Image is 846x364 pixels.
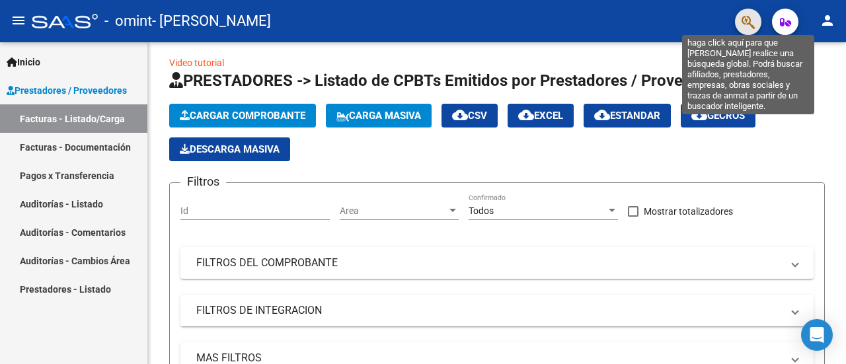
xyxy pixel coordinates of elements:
mat-panel-title: FILTROS DE INTEGRACION [196,303,782,318]
h3: Filtros [180,172,226,191]
span: Estandar [594,110,660,122]
span: Prestadores / Proveedores [7,83,127,98]
span: Area [340,205,447,217]
mat-expansion-panel-header: FILTROS DEL COMPROBANTE [180,247,814,279]
span: Todos [469,205,494,216]
span: Descarga Masiva [180,143,280,155]
span: EXCEL [518,110,563,122]
button: CSV [442,104,498,127]
mat-icon: cloud_download [594,107,610,123]
button: Descarga Masiva [169,137,290,161]
mat-icon: person [820,13,835,28]
span: Inicio [7,55,40,69]
button: Cargar Comprobante [169,104,316,127]
button: EXCEL [508,104,574,127]
button: Gecros [681,104,755,127]
button: Estandar [584,104,671,127]
span: Carga Masiva [336,110,421,122]
span: - [PERSON_NAME] [152,7,271,36]
span: Cargar Comprobante [180,110,305,122]
mat-panel-title: FILTROS DEL COMPROBANTE [196,256,782,270]
button: Carga Masiva [326,104,432,127]
span: - omint [104,7,152,36]
app-download-masive: Descarga masiva de comprobantes (adjuntos) [169,137,290,161]
mat-icon: cloud_download [691,107,707,123]
span: (alt+q) [732,76,763,89]
span: Mostrar totalizadores [644,203,733,219]
mat-icon: cloud_download [518,107,534,123]
a: Video tutorial [169,57,224,68]
mat-expansion-panel-header: FILTROS DE INTEGRACION [180,295,814,326]
span: PRESTADORES -> Listado de CPBTs Emitidos por Prestadores / Proveedores [169,71,732,90]
mat-icon: menu [11,13,26,28]
span: CSV [452,110,487,122]
span: Gecros [691,110,745,122]
mat-icon: cloud_download [452,107,468,123]
div: Open Intercom Messenger [801,319,833,351]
